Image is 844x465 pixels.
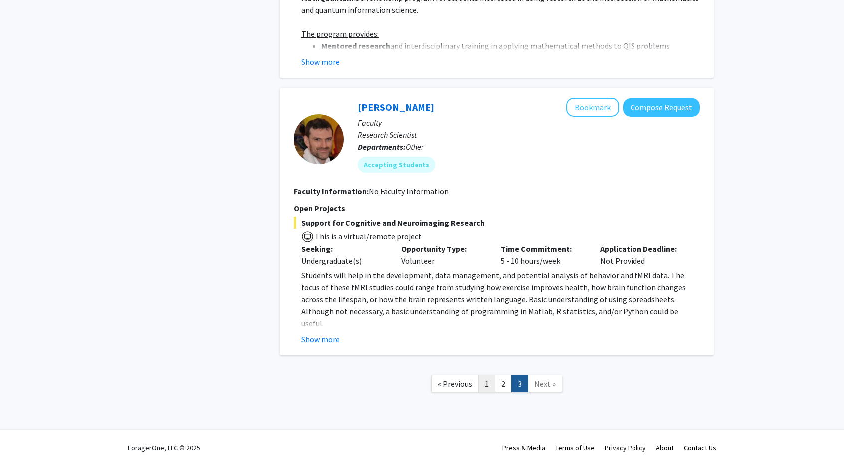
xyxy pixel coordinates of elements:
nav: Page navigation [280,365,714,406]
p: Research Scientist [358,129,700,141]
div: ForagerOne, LLC © 2025 [128,430,200,465]
u: The program provides: [301,29,379,39]
div: Not Provided [593,243,692,267]
p: Application Deadline: [600,243,685,255]
span: Support for Cognitive and Neuroimaging Research [294,217,700,229]
span: Other [406,142,423,152]
span: Students will help in the development, data management, and potential analysis of behavior and fM... [301,270,686,328]
iframe: Chat [7,420,42,458]
span: « Previous [438,379,472,389]
button: Compose Request to Jeremy Purcell [623,98,700,117]
li: and interdisciplinary training in applying mathematical methods to QIS problems [321,40,700,52]
a: [PERSON_NAME] [358,101,434,113]
a: 2 [495,375,512,393]
a: Contact Us [684,443,716,452]
a: Previous [431,375,479,393]
div: Undergraduate(s) [301,255,386,267]
span: Next » [534,379,556,389]
a: 3 [511,375,528,393]
button: Show more [301,333,340,345]
p: Opportunity Type: [401,243,486,255]
span: No Faculty Information [369,186,449,196]
p: Open Projects [294,202,700,214]
strong: Mentored research [321,41,390,51]
a: About [656,443,674,452]
mat-chip: Accepting Students [358,157,435,173]
button: Add Jeremy Purcell to Bookmarks [566,98,619,117]
div: 5 - 10 hours/week [493,243,593,267]
div: Volunteer [394,243,493,267]
button: Show more [301,56,340,68]
a: 1 [478,375,495,393]
a: Next Page [528,375,562,393]
p: Time Commitment: [501,243,586,255]
a: Press & Media [502,443,545,452]
b: Faculty Information: [294,186,369,196]
p: Seeking: [301,243,386,255]
b: Departments: [358,142,406,152]
p: Faculty [358,117,700,129]
a: Terms of Use [555,443,595,452]
span: This is a virtual/remote project [314,232,422,241]
a: Privacy Policy [605,443,646,452]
